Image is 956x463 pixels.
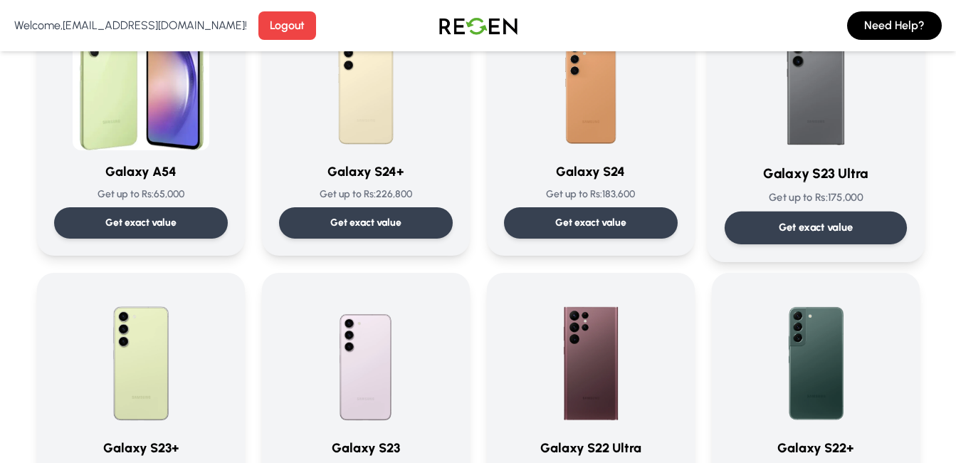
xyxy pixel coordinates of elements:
[504,438,678,458] h3: Galaxy S22 Ultra
[14,17,247,34] p: Welcome, [EMAIL_ADDRESS][DOMAIN_NAME] !
[778,220,853,235] p: Get exact value
[73,14,209,150] img: Galaxy A54
[724,164,906,184] h3: Galaxy S23 Ultra
[279,187,453,202] p: Get up to Rs: 226,800
[724,190,906,205] p: Get up to Rs: 175,000
[258,11,316,40] button: Logout
[279,162,453,182] h3: Galaxy S24+
[747,290,884,427] img: Galaxy S22+
[504,187,678,202] p: Get up to Rs: 183,600
[330,216,401,230] p: Get exact value
[429,6,528,46] img: Logo
[729,438,903,458] h3: Galaxy S22+
[279,438,453,458] h3: Galaxy S23
[744,8,888,152] img: Galaxy S23 Ultra
[73,290,209,427] img: Galaxy S23+
[847,11,942,40] button: Need Help?
[54,438,228,458] h3: Galaxy S23+
[522,14,659,150] img: Galaxy S24
[522,290,659,427] img: Galaxy S22 Ultra
[298,290,434,427] img: Galaxy S23
[298,14,434,150] img: Galaxy S24+
[54,187,228,202] p: Get up to Rs: 65,000
[54,162,228,182] h3: Galaxy A54
[504,162,678,182] h3: Galaxy S24
[105,216,177,230] p: Get exact value
[555,216,626,230] p: Get exact value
